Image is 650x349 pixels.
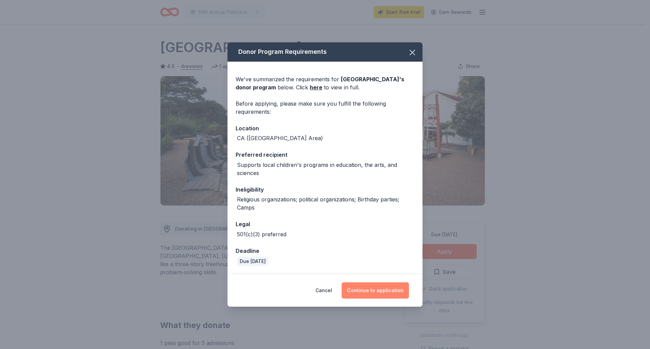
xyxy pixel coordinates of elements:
[236,220,414,228] div: Legal
[237,257,268,266] div: Due [DATE]
[236,150,414,159] div: Preferred recipient
[237,161,414,177] div: Supports local children's programs in education, the arts, and sciences
[237,230,286,238] div: 501(c)(3) preferred
[236,185,414,194] div: Ineligibility
[316,282,332,299] button: Cancel
[227,42,422,62] div: Donor Program Requirements
[237,195,414,212] div: Religious organizations; political organizations; Birthday parties; Camps
[236,75,414,91] div: We've summarized the requirements for below. Click to view in full.
[310,83,322,91] a: here
[237,134,323,142] div: CA ([GEOGRAPHIC_DATA] Area)
[236,100,414,116] div: Before applying, please make sure you fulfill the following requirements:
[236,124,414,133] div: Location
[236,246,414,255] div: Deadline
[342,282,409,299] button: Continue to application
